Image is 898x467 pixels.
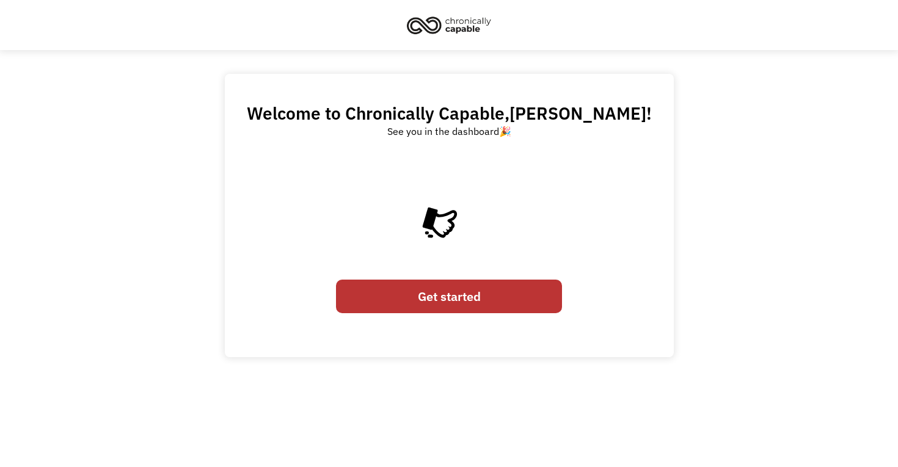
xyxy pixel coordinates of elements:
[509,102,646,125] span: [PERSON_NAME]
[336,280,562,313] a: Get started
[336,273,562,319] form: Email Form
[499,125,511,137] a: 🎉
[403,12,495,38] img: Chronically Capable logo
[247,103,652,124] h2: Welcome to Chronically Capable, !
[387,124,511,139] div: See you in the dashboard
